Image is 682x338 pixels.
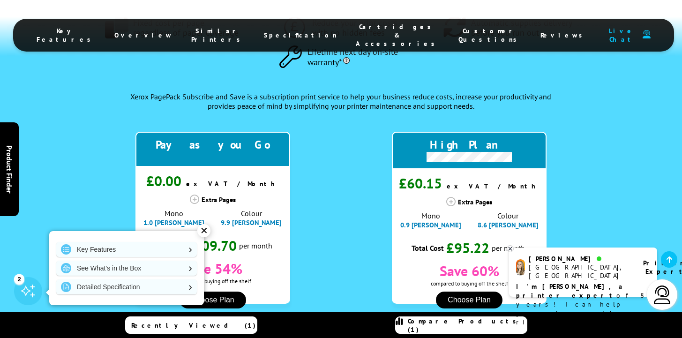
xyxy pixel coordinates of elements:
img: user-headset-duotone.svg [643,30,651,39]
span: Mono [165,209,183,218]
a: Recently Viewed (1) [125,316,257,334]
div: 2 [14,274,24,284]
div: Extra Pages [392,197,547,206]
div: [GEOGRAPHIC_DATA], [GEOGRAPHIC_DATA] [529,263,631,280]
a: See What's in the Box [56,261,197,276]
b: I'm [PERSON_NAME], a printer expert [516,282,625,300]
span: Specification [264,31,337,39]
span: Similar Printers [191,27,245,44]
span: ex VAT / Month [447,182,540,190]
span: 8.6 [PERSON_NAME] [478,220,539,229]
div: High Plan [397,137,541,152]
span: £0.00 [146,172,181,190]
span: Recently Viewed (1) [131,321,256,330]
span: Reviews [540,31,587,39]
span: 1.0 [PERSON_NAME] [143,218,204,227]
div: Extra Pages [135,195,290,204]
button: Choose Plan [436,292,502,308]
a: Detailed Specification [56,279,197,294]
span: Total Cost [412,243,444,253]
span: Lifetime next day on-site warranty* [307,47,403,67]
span: Live Chat [606,27,638,44]
span: Key Features [37,27,96,44]
span: Cartridges & Accessories [356,23,440,48]
span: compared to buying off the shelf [431,280,508,287]
span: per month [239,242,272,249]
a: Compare Products (1) [395,316,527,334]
span: 0.9 [PERSON_NAME] [400,220,461,229]
span: Save 54% [174,259,251,278]
span: Compare Products (1) [408,317,527,334]
span: 9.9 [PERSON_NAME] [221,218,282,227]
div: [PERSON_NAME] [529,255,631,263]
span: Overview [114,31,172,39]
div: Pay as you Go [141,137,285,152]
span: £60.15 [399,174,442,192]
p: of 8 years! I can help you choose the right product [516,282,650,327]
a: Key Features [56,242,197,257]
button: Choose Plan [180,292,246,308]
img: amy-livechat.png [516,259,525,276]
img: user-headset-light.svg [653,285,672,304]
span: £95.22 [446,239,489,257]
span: £109.70 [186,236,237,255]
div: Xerox PagePack Subscribe and Save is a subscription print service to help your business reduce co... [117,73,565,115]
span: Save 60% [431,262,508,280]
span: Product Finder [5,145,14,193]
span: per month [492,244,525,252]
span: compared to buying off the shelf [174,278,251,285]
span: Customer Questions [458,27,522,44]
div: ✕ [197,224,210,237]
span: ex VAT / Month [186,180,279,188]
span: Colour [497,211,518,220]
span: Colour [241,209,262,218]
span: Mono [421,211,440,220]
